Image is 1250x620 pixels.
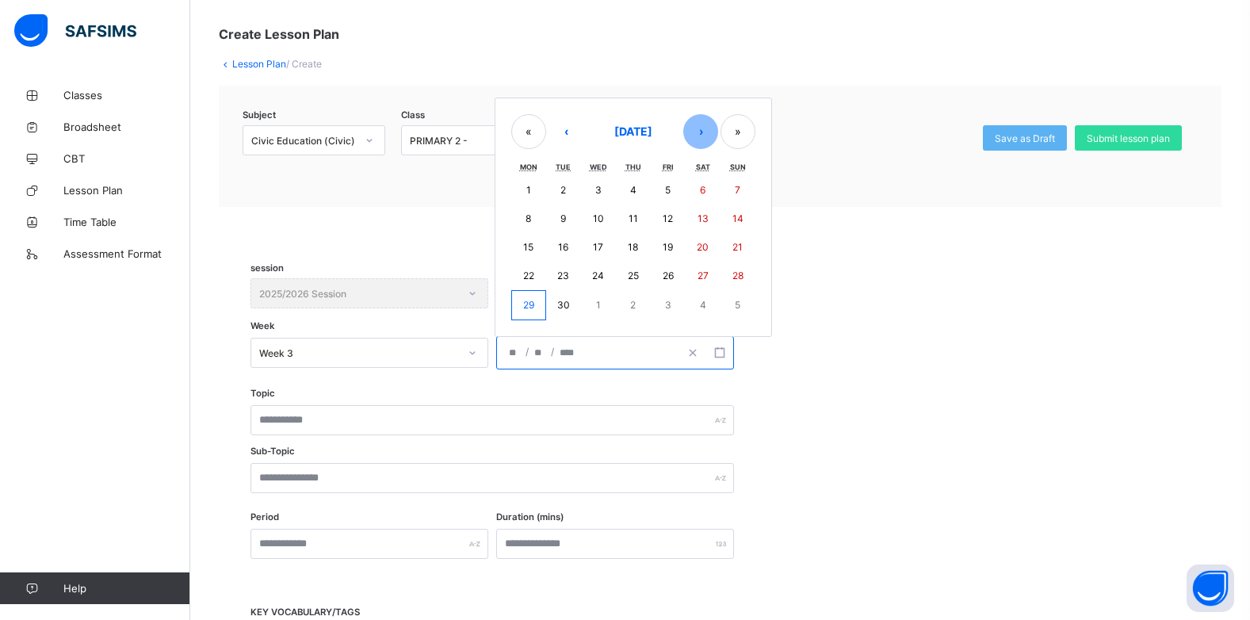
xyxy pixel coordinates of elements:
[14,14,136,48] img: safsims
[63,152,190,165] span: CBT
[732,270,744,281] abbr: September 28, 2025
[586,114,681,149] button: [DATE]
[651,176,686,205] button: September 5, 2025
[523,299,534,311] abbr: September 29, 2025
[629,212,638,224] abbr: September 11, 2025
[732,212,744,224] abbr: September 14, 2025
[560,184,566,196] abbr: September 2, 2025
[581,262,616,290] button: September 24, 2025
[721,205,755,233] button: September 14, 2025
[546,205,581,233] button: September 9, 2025
[732,241,743,253] abbr: September 21, 2025
[698,270,709,281] abbr: September 27, 2025
[663,241,673,253] abbr: September 19, 2025
[581,205,616,233] button: September 10, 2025
[700,184,705,196] abbr: September 6, 2025
[581,233,616,262] button: September 17, 2025
[63,89,190,101] span: Classes
[546,176,581,205] button: September 2, 2025
[616,290,651,320] button: October 2, 2025
[700,299,706,311] abbr: October 4, 2025
[651,205,686,233] button: September 12, 2025
[511,205,546,233] button: September 8, 2025
[286,58,322,70] span: / Create
[581,176,616,205] button: September 3, 2025
[232,58,286,70] a: Lesson Plan
[614,124,652,138] span: [DATE]
[630,299,636,311] abbr: October 2, 2025
[616,262,651,290] button: September 25, 2025
[511,262,546,290] button: September 22, 2025
[63,247,190,260] span: Assessment Format
[251,135,356,147] div: Civic Education (Civic)
[557,270,569,281] abbr: September 23, 2025
[219,26,339,42] span: Create Lesson Plan
[63,582,189,595] span: Help
[511,176,546,205] button: September 1, 2025
[250,607,360,618] span: KEY VOCABULARY/TAGS
[683,114,718,149] button: ›
[511,114,546,149] button: «
[63,216,190,228] span: Time Table
[721,114,755,149] button: »
[401,109,425,121] span: Class
[665,184,671,196] abbr: September 5, 2025
[250,388,275,399] label: Topic
[721,233,755,262] button: September 21, 2025
[663,270,674,281] abbr: September 26, 2025
[630,184,636,196] abbr: September 4, 2025
[596,299,601,311] abbr: October 1, 2025
[549,114,583,149] button: ‹
[698,212,709,224] abbr: September 13, 2025
[686,262,721,290] button: September 27, 2025
[735,184,740,196] abbr: September 7, 2025
[686,290,721,320] button: October 4, 2025
[651,262,686,290] button: September 26, 2025
[735,299,740,311] abbr: October 5, 2025
[593,241,603,253] abbr: September 17, 2025
[523,241,533,253] abbr: September 15, 2025
[721,290,755,320] button: October 5, 2025
[721,176,755,205] button: September 7, 2025
[651,233,686,262] button: September 19, 2025
[616,205,651,233] button: September 11, 2025
[526,184,531,196] abbr: September 1, 2025
[665,299,671,311] abbr: October 3, 2025
[686,233,721,262] button: September 20, 2025
[663,212,673,224] abbr: September 12, 2025
[558,241,568,253] abbr: September 16, 2025
[557,299,570,311] abbr: September 30, 2025
[511,290,546,320] button: September 29, 2025
[1187,565,1234,612] button: Open asap
[592,270,604,281] abbr: September 24, 2025
[546,290,581,320] button: September 30, 2025
[581,290,616,320] button: October 1, 2025
[63,184,190,197] span: Lesson Plan
[524,345,530,358] span: /
[697,241,709,253] abbr: September 20, 2025
[628,270,639,281] abbr: September 25, 2025
[625,163,641,171] abbr: Thursday
[593,212,604,224] abbr: September 10, 2025
[250,320,274,331] span: Week
[63,121,190,133] span: Broadsheet
[243,109,276,121] span: Subject
[696,163,710,171] abbr: Saturday
[520,163,537,171] abbr: Monday
[250,446,295,457] label: Sub-Topic
[556,163,571,171] abbr: Tuesday
[496,511,564,522] label: Duration (mins)
[651,290,686,320] button: October 3, 2025
[560,212,566,224] abbr: September 9, 2025
[686,205,721,233] button: September 13, 2025
[250,262,284,274] span: session
[410,135,514,147] div: PRIMARY 2 -
[1087,132,1170,144] span: Submit lesson plan
[546,262,581,290] button: September 23, 2025
[616,176,651,205] button: September 4, 2025
[686,176,721,205] button: September 6, 2025
[628,241,638,253] abbr: September 18, 2025
[526,212,531,224] abbr: September 8, 2025
[663,163,674,171] abbr: Friday
[721,262,755,290] button: September 28, 2025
